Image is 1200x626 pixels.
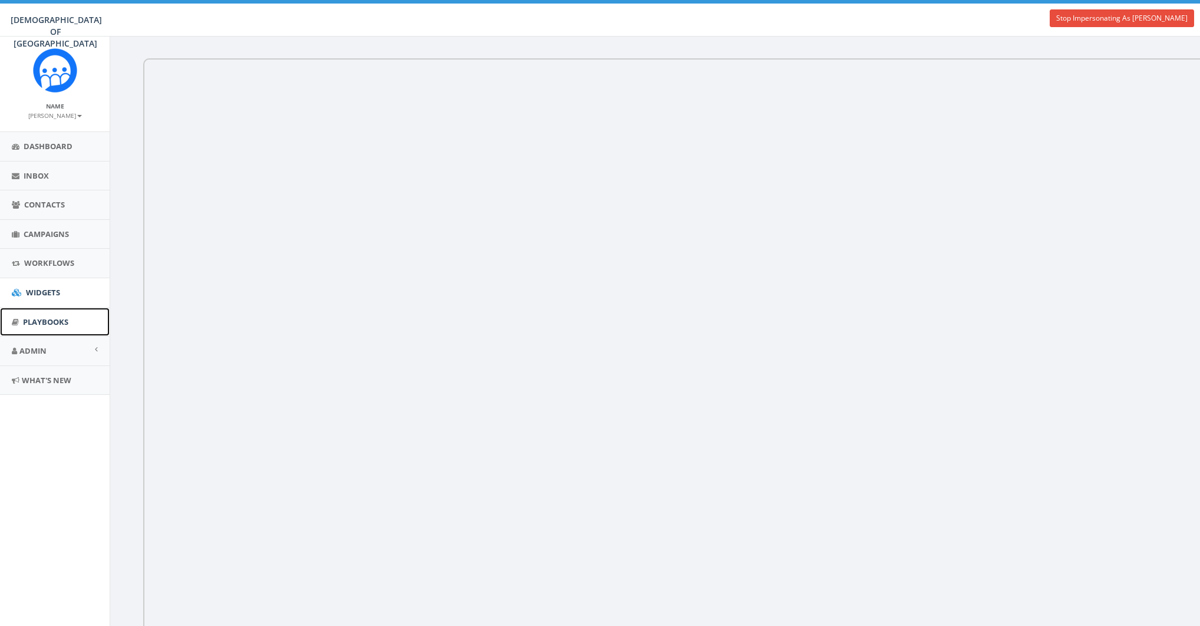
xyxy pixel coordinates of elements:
[23,317,68,327] span: Playbooks
[26,287,60,298] span: Widgets
[28,110,82,120] a: [PERSON_NAME]
[1050,9,1194,27] a: Stop Impersonating As [PERSON_NAME]
[33,48,77,93] img: Rally_Corp_Icon.png
[28,111,82,120] small: [PERSON_NAME]
[11,14,102,49] span: [DEMOGRAPHIC_DATA] OF [GEOGRAPHIC_DATA]
[24,199,65,210] span: Contacts
[24,141,72,151] span: Dashboard
[24,229,69,239] span: Campaigns
[46,102,64,110] small: Name
[24,170,49,181] span: Inbox
[24,258,74,268] span: Workflows
[19,345,47,356] span: Admin
[22,375,71,386] span: What's New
